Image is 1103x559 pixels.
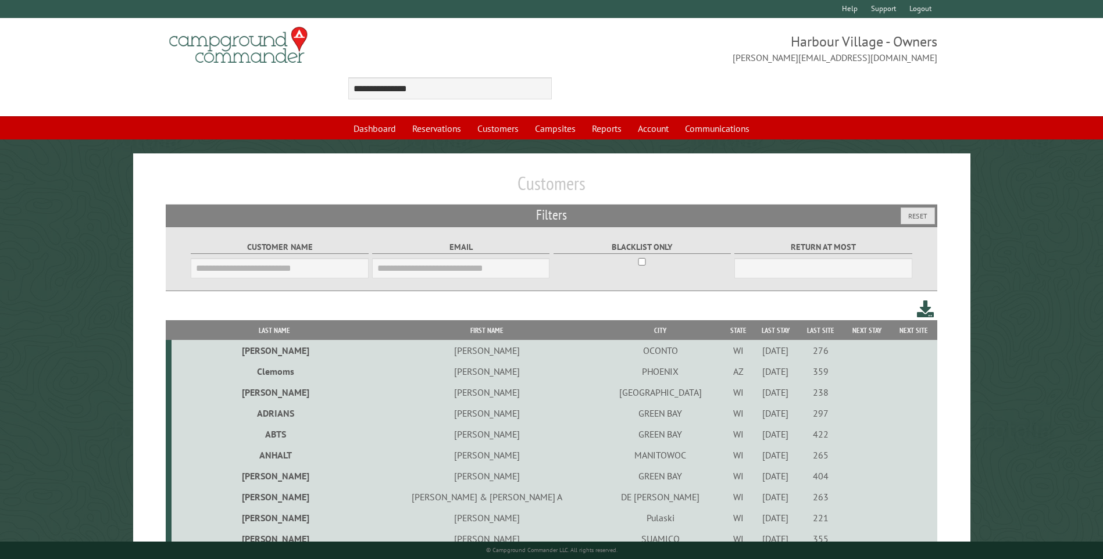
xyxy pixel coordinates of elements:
td: [GEOGRAPHIC_DATA] [597,382,724,403]
td: [PERSON_NAME] [172,465,377,486]
th: City [597,320,724,341]
button: Reset [901,207,935,224]
td: [PERSON_NAME] [172,486,377,507]
label: Return at most [734,241,912,254]
td: Pulaski [597,507,724,528]
div: [DATE] [755,449,797,461]
h2: Filters [166,205,937,227]
div: [DATE] [755,512,797,524]
td: [PERSON_NAME] [172,340,377,361]
td: 238 [798,382,843,403]
a: Communications [678,117,756,139]
th: Last Stay [753,320,798,341]
a: Reservations [405,117,468,139]
small: © Campground Commander LLC. All rights reserved. [486,546,617,554]
td: OCONTO [597,340,724,361]
td: 422 [798,424,843,445]
td: MANITOWOC [597,445,724,465]
div: [DATE] [755,345,797,356]
td: WI [723,424,752,445]
td: [PERSON_NAME] [377,361,597,382]
td: 265 [798,445,843,465]
td: 404 [798,465,843,486]
td: DE [PERSON_NAME] [597,486,724,507]
a: Dashboard [347,117,403,139]
label: Email [372,241,549,254]
th: First Name [377,320,597,341]
div: [DATE] [755,407,797,419]
td: [PERSON_NAME] [377,340,597,361]
span: Harbour Village - Owners [PERSON_NAME][EMAIL_ADDRESS][DOMAIN_NAME] [552,32,937,64]
th: Next Stay [843,320,890,341]
div: [DATE] [755,491,797,503]
td: WI [723,445,752,465]
td: [PERSON_NAME] & [PERSON_NAME] A [377,486,597,507]
td: SUAMICO [597,528,724,549]
td: [PERSON_NAME] [377,528,597,549]
td: ANHALT [172,445,377,465]
td: 263 [798,486,843,507]
td: 221 [798,507,843,528]
td: [PERSON_NAME] [377,507,597,528]
td: WI [723,507,752,528]
div: [DATE] [755,470,797,482]
td: AZ [723,361,752,382]
th: Last Site [798,320,843,341]
a: Campsites [528,117,583,139]
img: Campground Commander [166,23,311,68]
div: [DATE] [755,533,797,544]
td: 297 [798,403,843,424]
a: Account [631,117,676,139]
td: WI [723,486,752,507]
div: [DATE] [755,365,797,377]
td: [PERSON_NAME] [377,465,597,486]
label: Blacklist only [554,241,731,254]
td: [PERSON_NAME] [377,424,597,445]
td: 355 [798,528,843,549]
td: PHOENIX [597,361,724,382]
td: WI [723,528,752,549]
td: [PERSON_NAME] [377,403,597,424]
td: [PERSON_NAME] [172,507,377,528]
td: GREEN BAY [597,465,724,486]
a: Reports [585,117,629,139]
td: 276 [798,340,843,361]
td: WI [723,403,752,424]
a: Download this customer list (.csv) [917,298,934,320]
th: Last Name [172,320,377,341]
td: [PERSON_NAME] [377,445,597,465]
td: [PERSON_NAME] [172,528,377,549]
th: Next Site [891,320,937,341]
th: State [723,320,752,341]
td: Clemoms [172,361,377,382]
td: WI [723,382,752,403]
td: WI [723,340,752,361]
td: [PERSON_NAME] [377,382,597,403]
div: [DATE] [755,386,797,398]
td: GREEN BAY [597,424,724,445]
td: ADRIANS [172,403,377,424]
td: WI [723,465,752,486]
td: GREEN BAY [597,403,724,424]
td: ABTS [172,424,377,445]
td: [PERSON_NAME] [172,382,377,403]
td: 359 [798,361,843,382]
div: [DATE] [755,428,797,440]
a: Customers [470,117,526,139]
h1: Customers [166,172,937,204]
label: Customer Name [191,241,368,254]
